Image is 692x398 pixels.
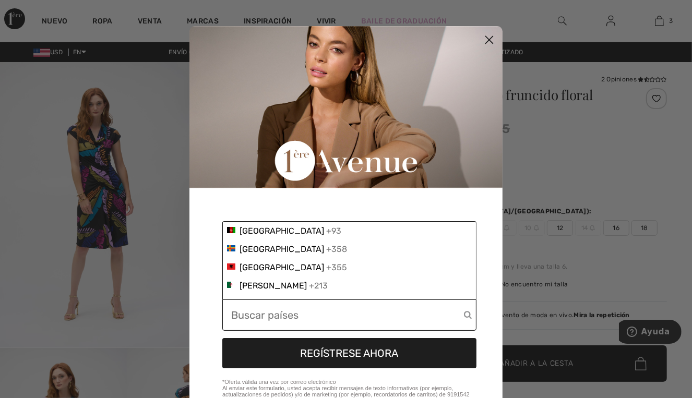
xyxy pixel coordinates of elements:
span: [GEOGRAPHIC_DATA] [240,244,324,254]
span: Samoa Americana [240,299,311,309]
span: [GEOGRAPHIC_DATA] [240,262,324,272]
div: +358 [326,244,347,254]
span: [PERSON_NAME] [240,281,307,291]
div: +93 [326,226,341,236]
button: REGÍSTRESE AHORA [222,338,476,368]
div: +213 [309,281,328,291]
img: Argelia [227,281,235,289]
img: Samoa Americana [227,299,235,307]
span: Ayuda [22,7,51,17]
button: Cerrar cuadro de diálogo [480,31,498,49]
img: Albania [227,262,235,271]
span: Desbloquee su oferta [262,219,437,244]
img: Islas Åland [227,244,235,252]
span: [GEOGRAPHIC_DATA] [240,226,324,236]
input: Número de teléfono [231,300,464,330]
div: +355 [326,262,347,272]
div: +1 [313,299,321,309]
img: Afganistán [227,226,235,234]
